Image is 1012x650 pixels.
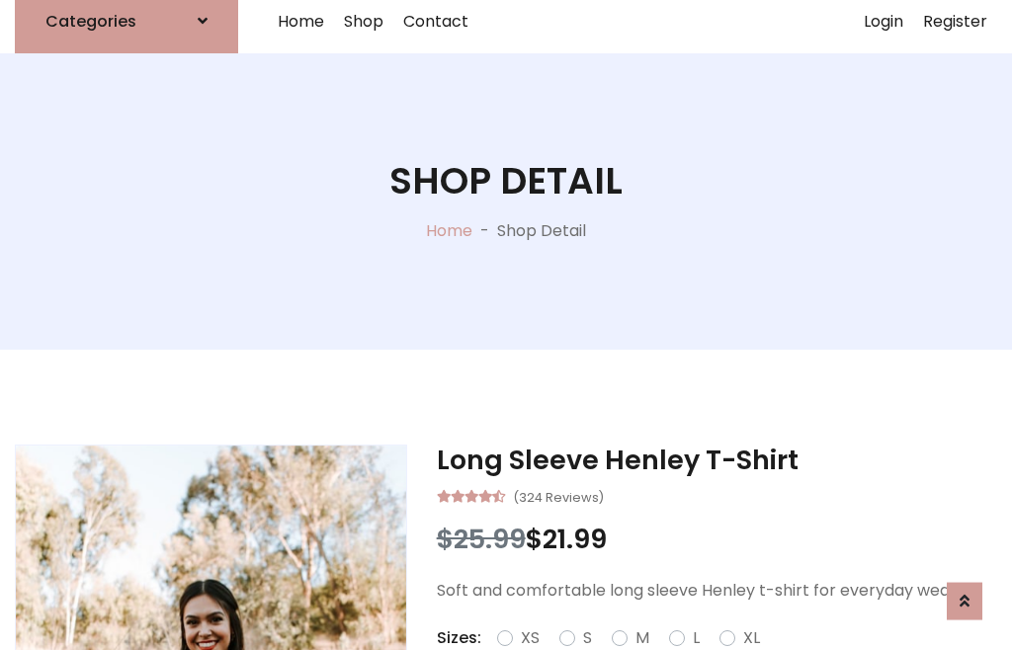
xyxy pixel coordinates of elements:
[513,484,604,508] small: (324 Reviews)
[437,579,997,603] p: Soft and comfortable long sleeve Henley t-shirt for everyday wear.
[497,219,586,243] p: Shop Detail
[437,521,526,557] span: $25.99
[45,12,136,31] h6: Categories
[389,159,623,203] h1: Shop Detail
[521,626,540,650] label: XS
[437,524,997,555] h3: $
[426,219,472,242] a: Home
[437,626,481,650] p: Sizes:
[583,626,592,650] label: S
[472,219,497,243] p: -
[437,445,997,476] h3: Long Sleeve Henley T-Shirt
[635,626,649,650] label: M
[693,626,700,650] label: L
[743,626,760,650] label: XL
[543,521,607,557] span: 21.99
